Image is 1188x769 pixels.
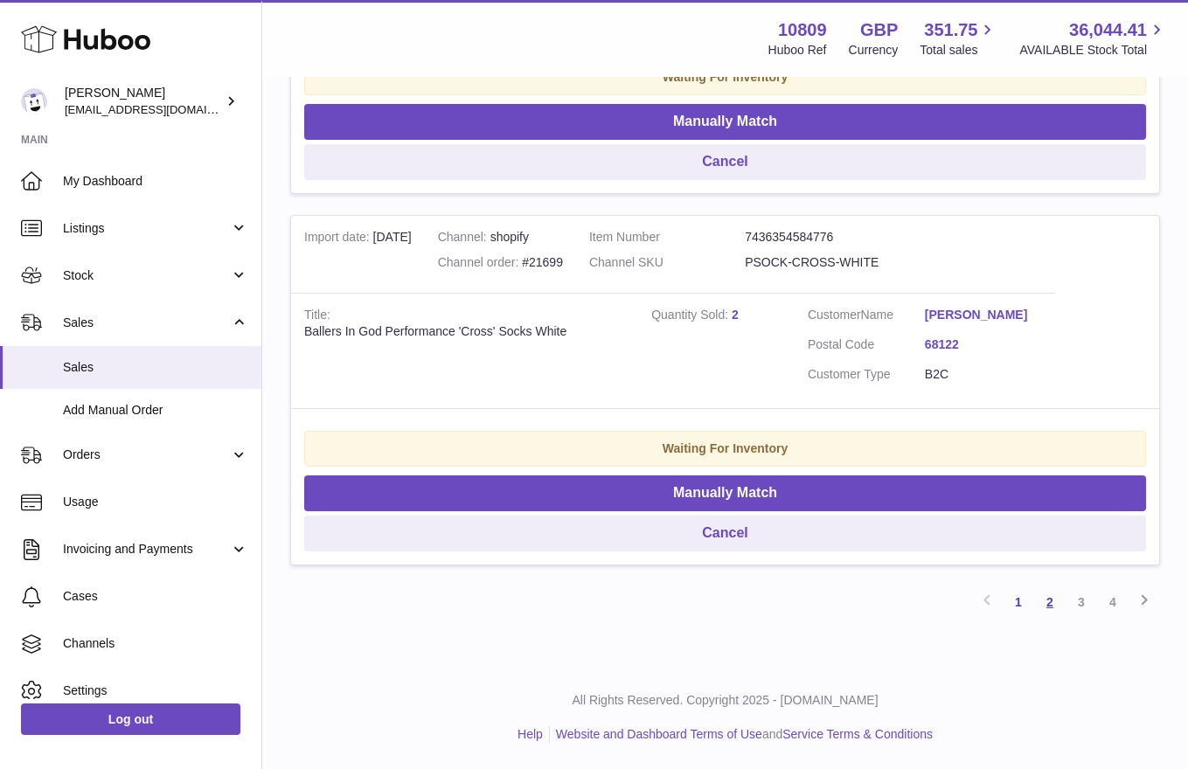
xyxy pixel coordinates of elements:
button: Cancel [304,144,1146,180]
a: 4 [1097,586,1129,618]
a: 36,044.41 AVAILABLE Stock Total [1019,18,1167,59]
a: 68122 [925,336,1042,353]
span: Usage [63,494,248,510]
span: 351.75 [924,18,977,42]
li: and [550,726,933,743]
span: Total sales [920,42,997,59]
strong: GBP [860,18,898,42]
span: Sales [63,315,230,331]
strong: Channel order [438,255,523,274]
dt: Name [808,307,925,328]
strong: Channel [438,230,490,248]
span: AVAILABLE Stock Total [1019,42,1167,59]
a: 2 [732,308,739,322]
span: My Dashboard [63,173,248,190]
dt: Channel SKU [589,254,745,271]
dd: PSOCK-CROSS-WHITE [745,254,900,271]
span: Cases [63,588,248,605]
a: 3 [1066,586,1097,618]
span: Invoicing and Payments [63,541,230,558]
span: Customer [808,308,861,322]
dt: Postal Code [808,336,925,357]
strong: 10809 [778,18,827,42]
dt: Customer Type [808,366,925,383]
dt: Item Number [589,229,745,246]
span: Channels [63,635,248,652]
span: Settings [63,682,248,699]
button: Manually Match [304,104,1146,140]
td: [DATE] [291,216,425,293]
a: 351.75 Total sales [920,18,997,59]
div: #21699 [438,254,563,271]
strong: Waiting For Inventory [663,441,788,455]
div: shopify [438,229,563,246]
button: Manually Match [304,475,1146,511]
img: shop@ballersingod.com [21,88,47,114]
a: Help [518,727,543,741]
div: Currency [849,42,899,59]
a: Website and Dashboard Terms of Use [556,727,762,741]
a: Service Terms & Conditions [782,727,933,741]
span: Stock [63,267,230,284]
div: [PERSON_NAME] [65,85,222,118]
strong: Title [304,308,330,326]
a: 2 [1034,586,1066,618]
strong: Waiting For Inventory [663,70,788,84]
dd: B2C [925,366,1042,383]
span: Sales [63,359,248,376]
a: [PERSON_NAME] [925,307,1042,323]
span: [EMAIL_ADDRESS][DOMAIN_NAME] [65,102,257,116]
span: 36,044.41 [1069,18,1147,42]
strong: Import date [304,230,373,248]
dd: 7436354584776 [745,229,900,246]
span: Add Manual Order [63,402,248,419]
a: Log out [21,703,240,735]
div: Ballers In God Performance 'Cross' Socks White [304,323,625,340]
span: Listings [63,220,230,237]
div: Huboo Ref [768,42,827,59]
strong: Quantity Sold [651,308,732,326]
span: Orders [63,447,230,463]
a: 1 [1003,586,1034,618]
button: Cancel [304,516,1146,551]
p: All Rights Reserved. Copyright 2025 - [DOMAIN_NAME] [276,692,1174,709]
